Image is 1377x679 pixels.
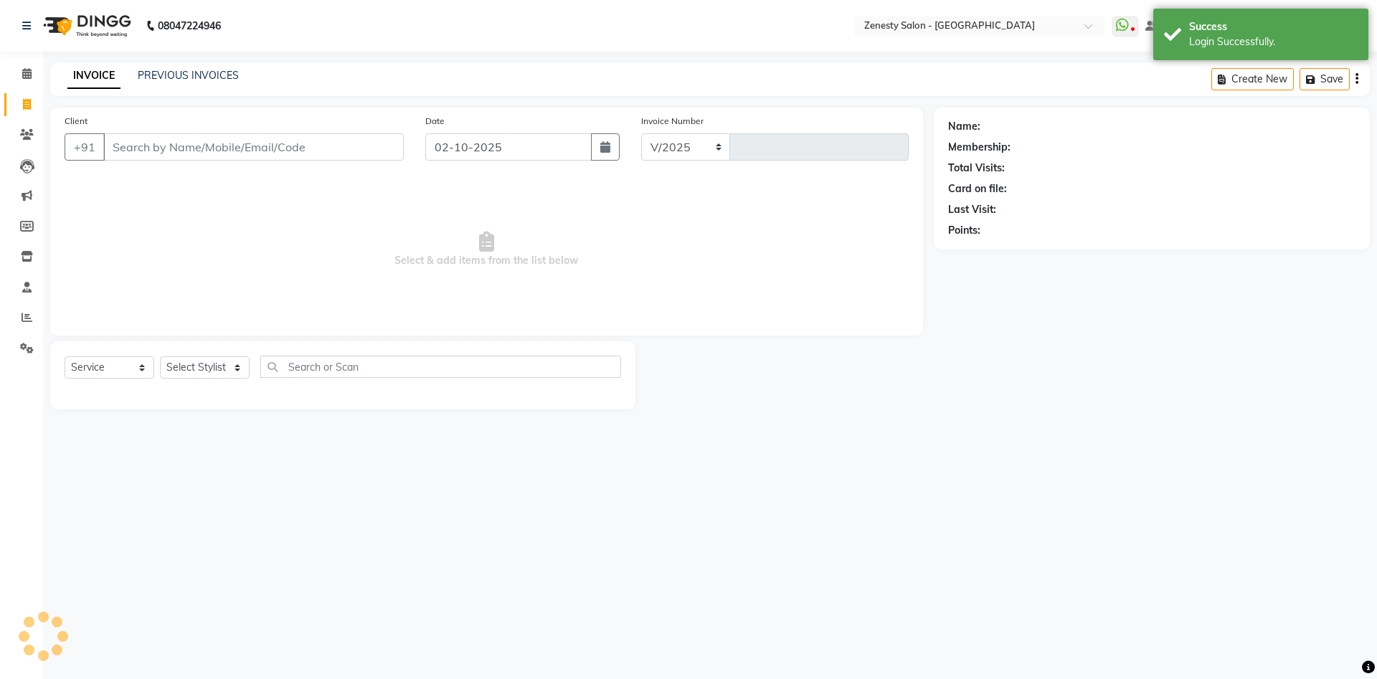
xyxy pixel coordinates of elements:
input: Search or Scan [260,356,621,378]
a: INVOICE [67,63,120,89]
label: Date [425,115,445,128]
button: Save [1300,68,1350,90]
div: Last Visit: [948,202,996,217]
div: Card on file: [948,181,1007,196]
div: Login Successfully. [1189,34,1358,49]
button: +91 [65,133,105,161]
div: Name: [948,119,980,134]
input: Search by Name/Mobile/Email/Code [103,133,404,161]
img: logo [37,6,135,46]
button: Create New [1211,68,1294,90]
div: Membership: [948,140,1011,155]
div: Success [1189,19,1358,34]
div: Points: [948,223,980,238]
label: Invoice Number [641,115,704,128]
label: Client [65,115,87,128]
span: Select & add items from the list below [65,178,909,321]
a: PREVIOUS INVOICES [138,69,239,82]
b: 08047224946 [158,6,221,46]
div: Total Visits: [948,161,1005,176]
